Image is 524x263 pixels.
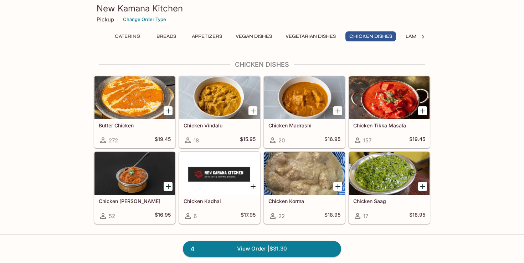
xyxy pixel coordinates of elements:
[99,198,171,204] h5: Chicken [PERSON_NAME]
[179,76,260,148] a: Chicken Vindalu18$15.95
[345,31,396,41] button: Chicken Dishes
[232,31,276,41] button: Vegan Dishes
[409,212,425,220] h5: $18.95
[278,213,285,219] span: 22
[188,31,226,41] button: Appetizers
[183,241,341,257] a: 4View Order |$31.30
[349,76,430,148] a: Chicken Tikka Masala157$19.45
[184,198,256,204] h5: Chicken Kadhai
[97,16,114,23] p: Pickup
[363,213,368,219] span: 17
[324,212,340,220] h5: $18.95
[264,76,345,119] div: Chicken Madrashi
[99,122,171,128] h5: Butter Chicken
[194,137,199,144] span: 18
[333,182,342,191] button: Add Chicken Korma
[94,61,430,69] h4: Chicken Dishes
[179,152,260,224] a: Chicken Kadhai6$17.95
[194,213,197,219] span: 6
[94,152,175,224] a: Chicken [PERSON_NAME]52$16.95
[179,76,260,119] div: Chicken Vindalu
[264,76,345,148] a: Chicken Madrashi20$16.95
[109,137,118,144] span: 272
[94,76,175,148] a: Butter Chicken272$19.45
[268,122,340,128] h5: Chicken Madrashi
[155,136,171,145] h5: $19.45
[418,182,427,191] button: Add Chicken Saag
[150,31,182,41] button: Breads
[409,136,425,145] h5: $19.45
[264,152,345,224] a: Chicken Korma22$18.95
[111,31,144,41] button: Catering
[268,198,340,204] h5: Chicken Korma
[109,213,115,219] span: 52
[349,152,430,224] a: Chicken Saag17$18.95
[186,244,199,254] span: 4
[278,137,285,144] span: 20
[97,3,427,14] h3: New Kamana Kitchen
[349,152,430,195] div: Chicken Saag
[241,212,256,220] h5: $17.95
[164,106,173,115] button: Add Butter Chicken
[164,182,173,191] button: Add Chicken Curry
[94,152,175,195] div: Chicken Curry
[282,31,340,41] button: Vegetarian Dishes
[155,212,171,220] h5: $16.95
[248,182,257,191] button: Add Chicken Kadhai
[264,152,345,195] div: Chicken Korma
[402,31,442,41] button: Lamb Dishes
[179,152,260,195] div: Chicken Kadhai
[418,106,427,115] button: Add Chicken Tikka Masala
[240,136,256,145] h5: $15.95
[349,76,430,119] div: Chicken Tikka Masala
[94,76,175,119] div: Butter Chicken
[184,122,256,128] h5: Chicken Vindalu
[333,106,342,115] button: Add Chicken Madrashi
[120,14,169,25] button: Change Order Type
[353,122,425,128] h5: Chicken Tikka Masala
[248,106,257,115] button: Add Chicken Vindalu
[363,137,371,144] span: 157
[324,136,340,145] h5: $16.95
[353,198,425,204] h5: Chicken Saag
